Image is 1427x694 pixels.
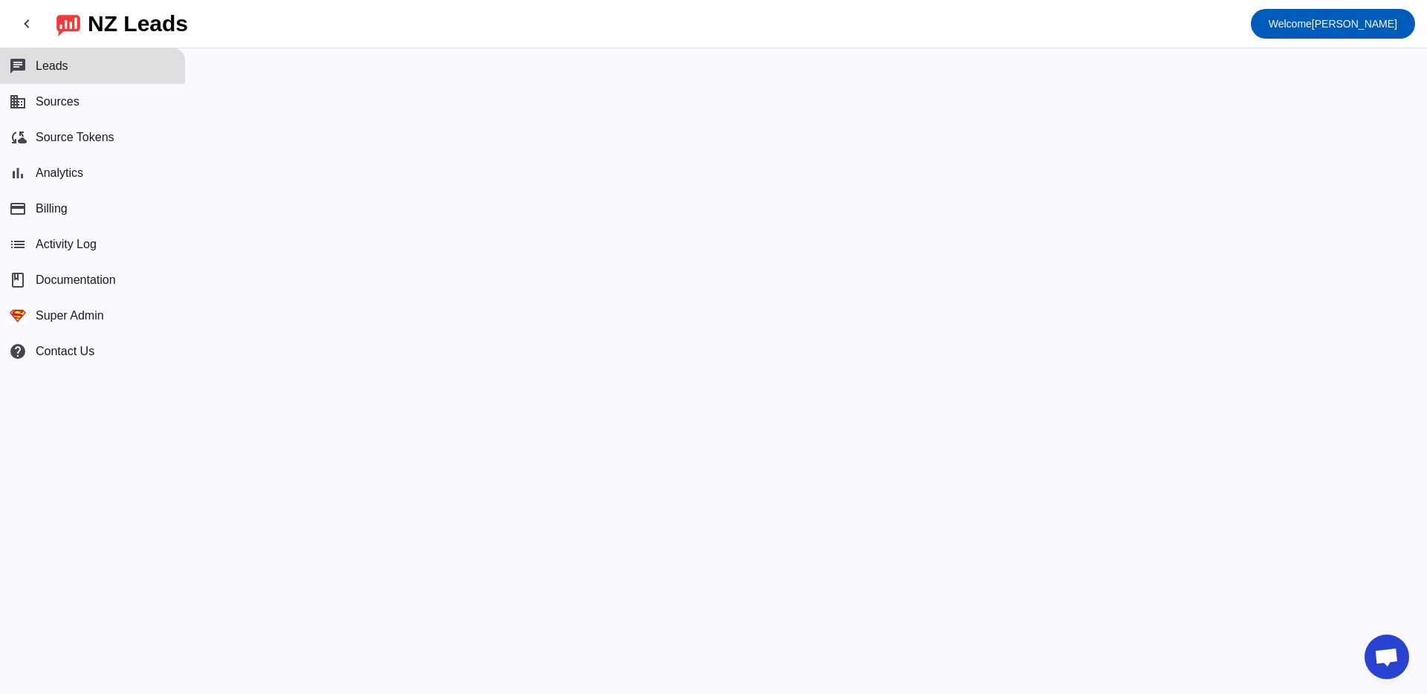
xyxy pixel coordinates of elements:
img: logo [56,11,80,36]
div: NZ Leads [88,13,188,34]
a: Open chat [1365,635,1409,679]
mat-icon: chevron_left [18,15,36,33]
span: book [9,271,27,289]
span: Activity Log [36,238,97,251]
span: Analytics [36,166,83,180]
button: Welcome[PERSON_NAME] [1251,9,1415,39]
mat-icon: payment [9,200,27,218]
span: Contact Us [36,345,94,358]
mat-icon: bar_chart [9,164,27,182]
mat-icon: chat [9,57,27,75]
mat-icon: help [9,343,27,360]
span: Leads [36,59,68,73]
mat-icon: cloud_sync [9,129,27,146]
span: Documentation [36,273,116,287]
span: [PERSON_NAME] [1269,13,1397,34]
span: Super Admin [36,309,104,322]
span: Source Tokens [36,131,114,144]
mat-icon: list [9,236,27,253]
span: Welcome [1269,18,1312,30]
span: Billing [36,202,68,215]
span: Sources [36,95,80,108]
mat-icon: business [9,93,27,111]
